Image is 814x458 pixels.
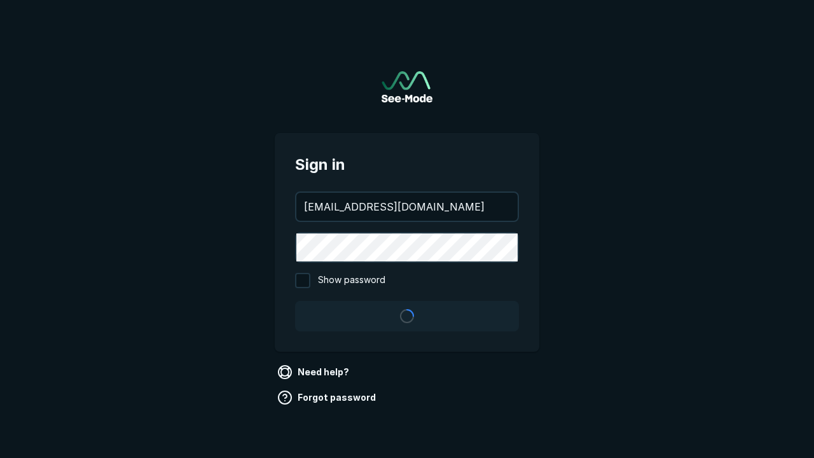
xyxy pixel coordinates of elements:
img: See-Mode Logo [382,71,432,102]
a: Go to sign in [382,71,432,102]
a: Forgot password [275,387,381,408]
a: Need help? [275,362,354,382]
span: Show password [318,273,385,288]
span: Sign in [295,153,519,176]
input: your@email.com [296,193,518,221]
